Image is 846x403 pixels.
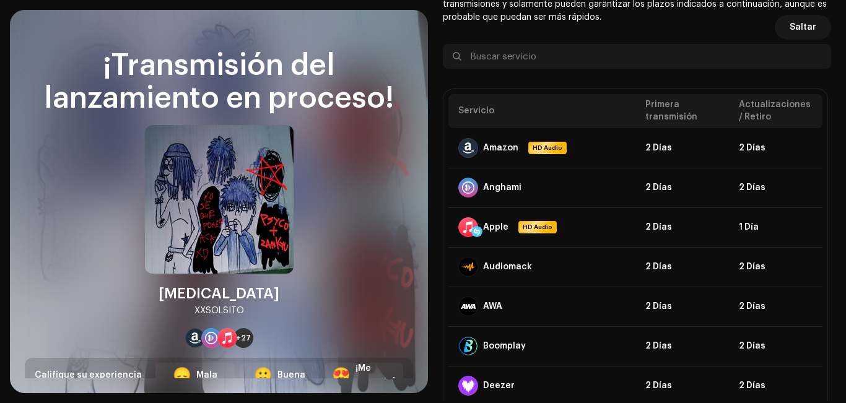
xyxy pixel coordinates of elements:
span: HD Audio [530,143,565,153]
div: XXSOLSITO [194,303,244,318]
td: 2 Días [635,287,729,326]
div: 🙂 [254,368,273,383]
div: Apple [483,222,508,232]
span: +27 [236,333,251,343]
td: 2 Días [635,168,729,207]
img: fbacf30e-d5c0-4fcf-ba67-e4c188408d44 [145,125,294,274]
td: 2 Días [729,168,822,207]
th: Actualizaciones / Retiro [729,94,822,128]
td: 1 Día [729,207,822,247]
td: 2 Días [729,128,822,168]
div: Anghami [483,183,521,193]
div: Deezer [483,381,515,391]
th: Servicio [448,94,635,128]
td: 2 Días [635,128,729,168]
div: Audiomack [483,262,532,272]
input: Buscar servicio [443,44,831,69]
div: ¡Transmisión del lanzamiento en proceso! [25,50,413,115]
div: [MEDICAL_DATA] [159,284,279,303]
th: Primera transmisión [635,94,729,128]
div: AWA [483,301,502,311]
td: 2 Días [635,326,729,366]
td: 2 Días [635,207,729,247]
div: Mala [196,369,217,382]
span: Saltar [790,15,816,40]
div: Buena [277,369,305,382]
div: 😞 [173,368,191,383]
td: 2 Días [635,247,729,287]
span: Califique su experiencia [35,371,142,379]
div: Boomplay [483,341,526,351]
td: 2 Días [729,287,822,326]
div: Amazon [483,143,518,153]
div: ¡Me encanta! [355,362,395,388]
div: 😍 [332,368,351,383]
td: 2 Días [729,326,822,366]
td: 2 Días [729,247,822,287]
button: Saltar [775,15,831,40]
span: HD Audio [520,222,556,232]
